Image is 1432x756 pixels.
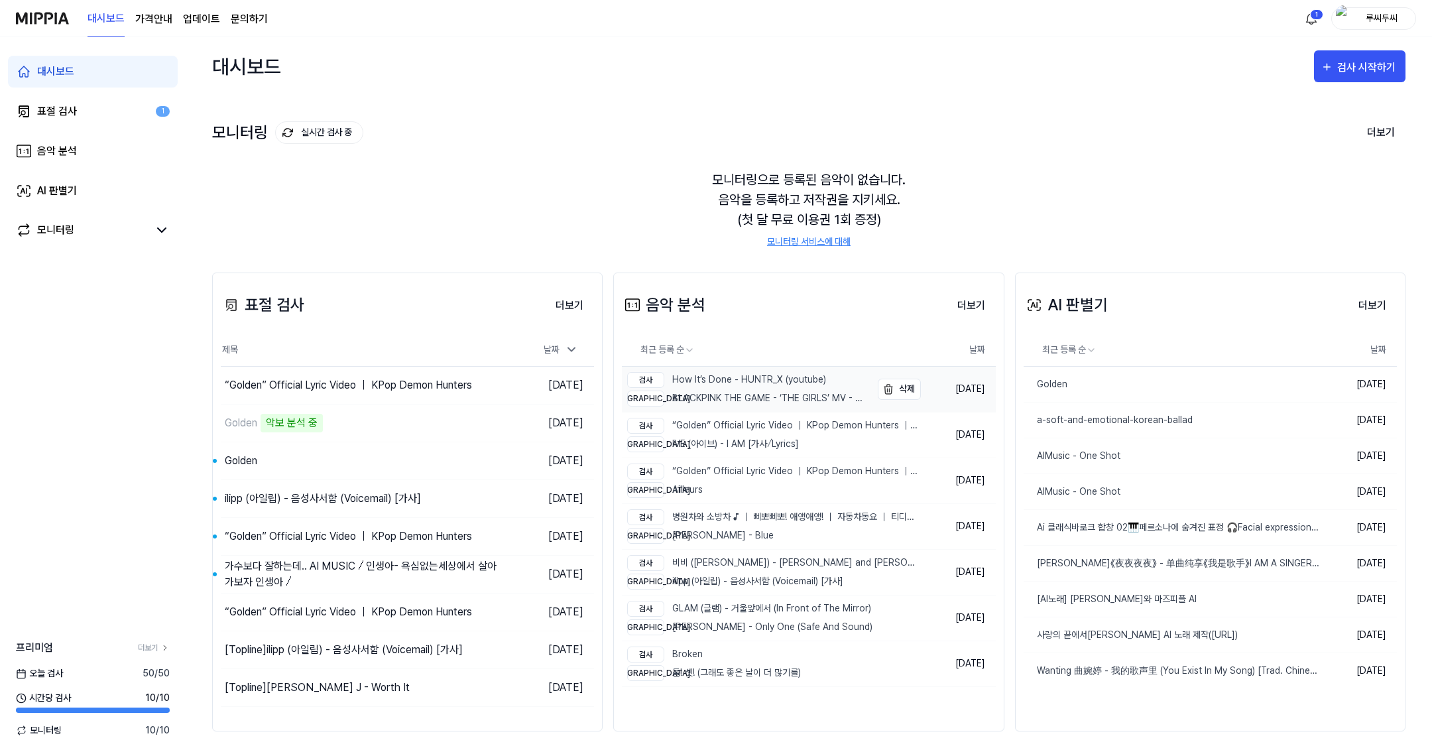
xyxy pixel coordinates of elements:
[627,601,872,617] div: GLAM (글램) - 거울앞에서 (In Front of The Mirror)
[16,222,149,238] a: 모니터링
[627,665,664,681] div: [DEMOGRAPHIC_DATA]
[1024,664,1320,678] div: Wanting 曲婉婷 - 我的歌声里 (You Exist In My Song) [Trad. Chinese] [Official Music Video]
[1301,8,1322,29] button: 알림1
[622,458,921,503] a: 검사“Golden” Official Lyric Video ｜ KPop Demon Hunters ｜ Sony Animation[DEMOGRAPHIC_DATA]Ailleurs
[225,642,463,658] div: [Topline] ilipp (아일립) - 음성사서함 (Voicemail) [가사]
[1024,485,1120,499] div: AIMusic - One Shot
[622,293,705,317] div: 음악 분석
[947,292,996,319] button: 더보기
[1320,545,1397,581] td: [DATE]
[622,504,921,549] a: 검사병원차와 소방차 ♪ ｜ 삐뽀삐뽀! 애앵애앵! ｜ 자동차동요 ｜ 티디키즈★지니[DEMOGRAPHIC_DATA][PERSON_NAME] - Blue
[145,691,170,705] span: 10 / 10
[1314,50,1405,82] button: 검사 시작하기
[1024,377,1067,391] div: Golden
[1320,334,1397,366] th: 날짜
[1320,509,1397,545] td: [DATE]
[1024,293,1108,317] div: AI 판별기
[1024,653,1320,688] a: Wanting 曲婉婷 - 我的歌声里 (You Exist In My Song) [Trad. Chinese] [Official Music Video]
[1024,510,1320,545] a: Ai 클래식바로크 합창 02🎹페르소나에 숨겨진 표정 🎧Facial expression hidden by persona🍀❤️❤️❤️
[921,549,996,595] td: [DATE]
[627,391,868,407] div: BLACKPINK THE GAME - ‘THE GIRLS’ MV - BLACKPINK (youtube) (1)
[501,593,594,631] td: [DATE]
[1024,592,1197,606] div: [AI노래] [PERSON_NAME]와 마즈피플 AI
[156,106,170,117] div: 1
[37,222,74,238] div: 모니터링
[501,517,594,555] td: [DATE]
[183,11,220,27] a: 업데이트
[501,668,594,706] td: [DATE]
[135,11,172,27] button: 가격안내
[627,436,918,452] div: IVE (아이브) - I AM [가사⧸Lyrics]
[16,691,71,705] span: 시간당 검사
[627,418,664,434] div: 검사
[1024,438,1320,473] a: AIMusic - One Shot
[627,436,664,452] div: [DEMOGRAPHIC_DATA]
[1310,9,1323,20] div: 1
[622,367,870,412] a: 검사How It’s Done - HUNTR_X (youtube)[DEMOGRAPHIC_DATA]BLACKPINK THE GAME - ‘THE GIRLS’ MV - BLACKP...
[1024,582,1320,617] a: [AI노래] [PERSON_NAME]와 마즈피플 AI
[8,56,178,88] a: 대시보드
[1331,7,1416,30] button: profile루씨두씨
[221,293,304,317] div: 표절 검사
[627,619,664,635] div: [DEMOGRAPHIC_DATA]
[627,528,664,544] div: [DEMOGRAPHIC_DATA]
[627,391,664,407] div: [DEMOGRAPHIC_DATA]
[921,334,996,366] th: 날짜
[627,482,918,498] div: Ailleurs
[627,574,918,590] div: ilipp (아일립) - 음성사서함 (Voicemail) [가사]
[145,724,170,737] span: 10 / 10
[627,555,918,571] div: 비비 ([PERSON_NAME]) - [PERSON_NAME] and [PERSON_NAME] (책방오빠 문학소녀) - Lyrics ⧸ [PERSON_NAME]비디오 ⧸ 가사
[501,479,594,517] td: [DATE]
[1337,59,1399,76] div: 검사 시작하기
[501,366,594,404] td: [DATE]
[1320,653,1397,688] td: [DATE]
[627,619,872,635] div: [PERSON_NAME] - Only One (Safe And Sound)
[627,509,664,525] div: 검사
[627,372,664,388] div: 검사
[37,103,77,119] div: 표절 검사
[622,412,921,458] a: 검사“Golden” Official Lyric Video ｜ KPop Demon Hunters ｜ Sony Animation[DEMOGRAPHIC_DATA]IVE (아이브) ...
[1024,546,1320,581] a: [PERSON_NAME]《夜夜夜夜》 - 单曲纯享《我是歌手》I AM A SINGER【歌手官方音乐频道】
[212,121,363,144] div: 모니터링
[627,464,918,479] div: “Golden” Official Lyric Video ｜ KPop Demon Hunters ｜ Sony Animation
[16,666,63,680] span: 오늘 검사
[225,491,421,507] div: ilipp (아일립) - 음성사서함 (Voicemail) [가사]
[501,631,594,668] td: [DATE]
[1024,556,1320,570] div: [PERSON_NAME]《夜夜夜夜》 - 单曲纯享《我是歌手》I AM A SINGER【歌手官方音乐频道】
[627,555,664,571] div: 검사
[225,680,410,696] div: [Topline] [PERSON_NAME] J - Worth It
[1356,119,1405,147] button: 더보기
[627,418,918,434] div: “Golden” Official Lyric Video ｜ KPop Demon Hunters ｜ Sony Animation
[8,175,178,207] a: AI 판별기
[212,50,281,82] div: 대시보드
[221,334,501,366] th: 제목
[1320,402,1397,438] td: [DATE]
[627,464,664,479] div: 검사
[622,596,921,641] a: 검사GLAM (글램) - 거울앞에서 (In Front of The Mirror)[DEMOGRAPHIC_DATA][PERSON_NAME] - Only One...
[225,415,257,431] div: Golden
[627,574,664,590] div: [DEMOGRAPHIC_DATA]
[1024,521,1320,535] div: Ai 클래식바로크 합창 02🎹페르소나에 숨겨진 표정 🎧Facial expression hidden by persona🍀❤️❤️❤️
[1336,5,1352,32] img: profile
[261,414,323,432] div: 악보 분석 중
[212,154,1405,265] div: 모니터링으로 등록된 음악이 없습니다. 음악을 등록하고 저작권을 지키세요. (첫 달 무료 이용권 1회 증정)
[501,404,594,442] td: [DATE]
[138,642,170,654] a: 더보기
[225,377,472,393] div: “Golden” Official Lyric Video ｜ KPop Demon Hunters
[921,366,996,412] td: [DATE]
[88,1,125,37] a: 대시보드
[921,412,996,458] td: [DATE]
[627,528,918,544] div: [PERSON_NAME] - Blue
[627,647,664,662] div: 검사
[622,550,921,595] a: 검사비비 ([PERSON_NAME]) - [PERSON_NAME] and [PERSON_NAME] (책방오빠 문학소녀) - Lyrics ⧸ [PERSON_NAME]비디오 ⧸ ...
[37,183,77,199] div: AI 판별기
[501,442,594,479] td: [DATE]
[627,647,801,662] div: Broken
[545,292,594,319] button: 더보기
[1320,473,1397,509] td: [DATE]
[1348,292,1397,319] button: 더보기
[225,604,472,620] div: “Golden” Official Lyric Video ｜ KPop Demon Hunters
